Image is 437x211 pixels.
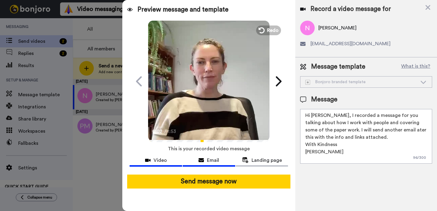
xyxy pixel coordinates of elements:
span: / [164,128,166,135]
span: This is your recorded video message [168,142,250,155]
button: Send message now [127,175,290,189]
span: Video [154,157,167,164]
span: Email [207,157,219,164]
span: 0:02 [152,128,163,135]
img: demo-template.svg [305,80,310,85]
span: [EMAIL_ADDRESS][DOMAIN_NAME] [310,40,391,47]
textarea: Hi [PERSON_NAME], I recorded a message for you talking about how I work with people and covering ... [300,109,432,164]
div: Bonjoro branded template [305,79,417,85]
span: Landing page [252,157,282,164]
span: 1:53 [168,128,178,135]
span: Message [311,95,337,104]
button: What is this? [399,62,432,71]
span: Message template [311,62,365,71]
